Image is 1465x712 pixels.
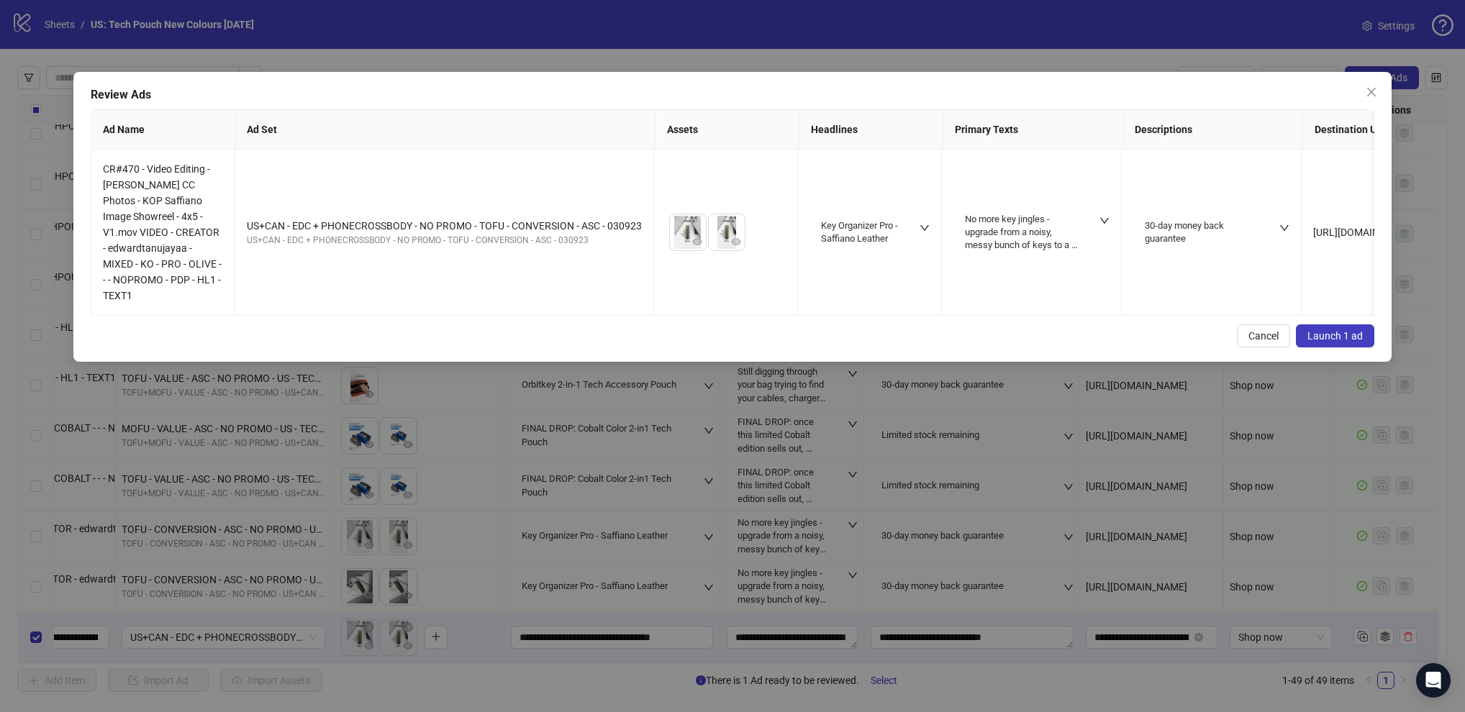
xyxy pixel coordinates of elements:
[689,233,706,250] button: Preview
[799,110,943,150] th: Headlines
[1360,81,1383,104] button: Close
[727,233,745,250] button: Preview
[247,218,642,234] div: US+CAN - EDC + PHONECROSSBODY - NO PROMO - TOFU - CONVERSION - ASC - 030923
[943,110,1123,150] th: Primary Texts
[731,237,741,247] span: eye
[103,163,222,301] span: CR#470 - Video Editing - [PERSON_NAME] CC Photos - KOP Saffiano Image Showreel - 4x5 - V1.mov VID...
[1099,216,1110,226] span: down
[1237,324,1290,347] button: Cancel
[247,234,642,247] div: US+CAN - EDC + PHONECROSSBODY - NO PROMO - TOFU - CONVERSION - ASC - 030923
[821,219,901,245] div: Key Organizer Pro - Saffiano Leather
[656,110,799,150] th: Assets
[1248,330,1279,342] span: Cancel
[1145,219,1261,245] div: 30-day money back guarantee
[920,223,930,233] span: down
[91,110,235,150] th: Ad Name
[1416,663,1451,698] div: Open Intercom Messenger
[965,213,1081,252] div: No more key jingles - upgrade from a noisy, messy bunch of keys to a more refined way and elegant...
[670,214,706,250] img: Asset 1
[1313,227,1415,238] span: [URL][DOMAIN_NAME]
[1279,223,1289,233] span: down
[1296,324,1374,347] button: Launch 1 ad
[235,110,656,150] th: Ad Set
[91,86,1374,104] div: Review Ads
[1307,330,1363,342] span: Launch 1 ad
[692,237,702,247] span: eye
[1366,86,1377,98] span: close
[1123,110,1303,150] th: Descriptions
[709,214,745,250] img: Asset 2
